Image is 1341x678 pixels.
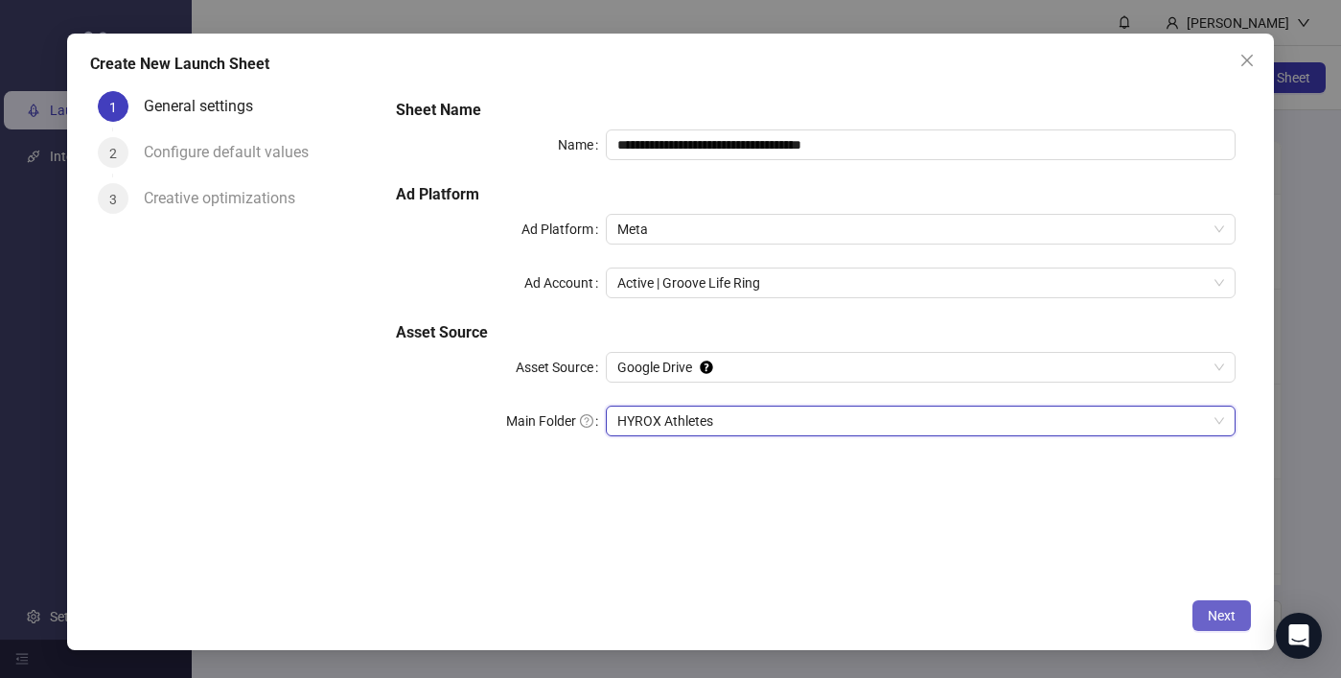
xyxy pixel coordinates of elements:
[1192,600,1251,631] button: Next
[524,268,606,298] label: Ad Account
[396,321,1236,344] h5: Asset Source
[144,183,311,214] div: Creative optimizations
[396,183,1236,206] h5: Ad Platform
[109,192,117,207] span: 3
[1276,613,1322,659] div: Open Intercom Messenger
[698,359,715,376] div: Tooltip anchor
[396,99,1236,122] h5: Sheet Name
[144,137,324,168] div: Configure default values
[1208,608,1236,623] span: Next
[516,352,606,383] label: Asset Source
[144,91,268,122] div: General settings
[617,353,1224,382] span: Google Drive
[617,407,1224,435] span: HYROX Athletes
[617,215,1224,244] span: Meta
[1239,53,1255,68] span: close
[1232,45,1262,76] button: Close
[606,129,1236,160] input: Name
[521,214,606,245] label: Ad Platform
[109,100,117,115] span: 1
[617,269,1224,297] span: Active | Groove Life Ring
[109,146,117,161] span: 2
[558,129,606,160] label: Name
[580,414,593,428] span: question-circle
[506,406,606,436] label: Main Folder
[90,53,1251,76] div: Create New Launch Sheet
